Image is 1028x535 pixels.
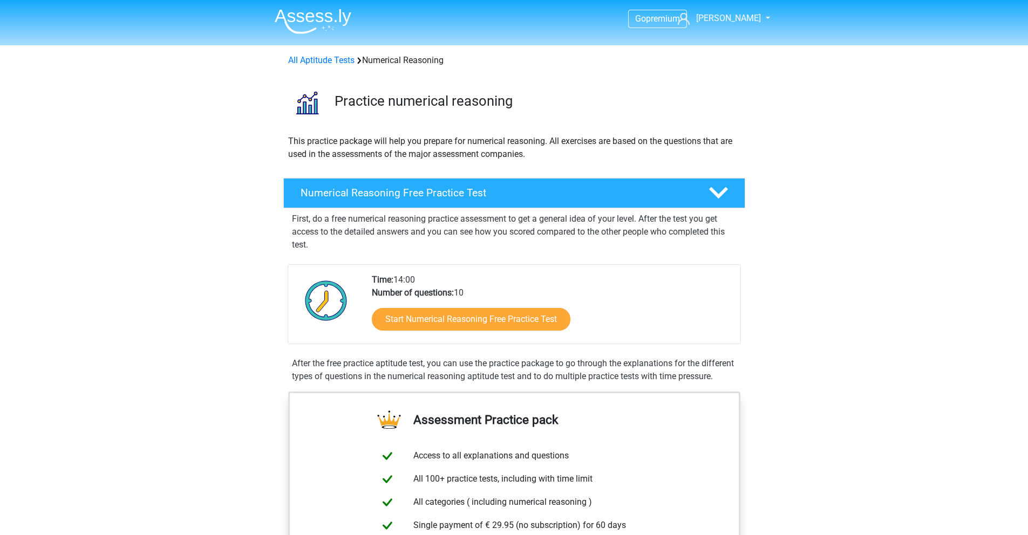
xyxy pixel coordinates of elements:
[284,80,330,126] img: numerical reasoning
[288,55,355,65] a: All Aptitude Tests
[301,187,691,199] h4: Numerical Reasoning Free Practice Test
[284,54,745,67] div: Numerical Reasoning
[364,273,740,344] div: 14:00 10
[673,12,762,25] a: [PERSON_NAME]
[372,308,570,331] a: Start Numerical Reasoning Free Practice Test
[696,13,761,23] span: [PERSON_NAME]
[288,135,740,161] p: This practice package will help you prepare for numerical reasoning. All exercises are based on t...
[299,273,353,327] img: Clock
[635,13,646,24] span: Go
[275,9,351,34] img: Assessly
[279,178,750,208] a: Numerical Reasoning Free Practice Test
[629,11,686,26] a: Gopremium
[646,13,680,24] span: premium
[288,357,741,383] div: After the free practice aptitude test, you can use the practice package to go through the explana...
[292,212,737,251] p: First, do a free numerical reasoning practice assessment to get a general idea of your level. Aft...
[372,287,454,298] b: Number of questions:
[372,275,393,285] b: Time:
[335,93,737,109] h3: Practice numerical reasoning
